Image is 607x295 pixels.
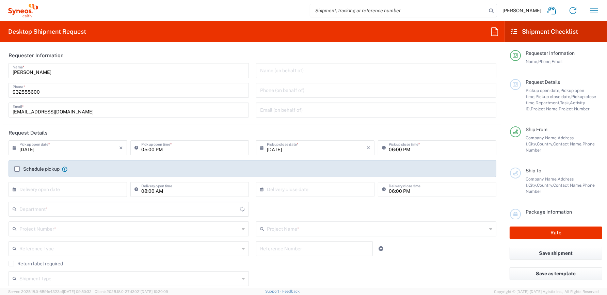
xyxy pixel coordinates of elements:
label: Schedule pickup [14,166,60,172]
span: [PERSON_NAME] [502,7,541,14]
span: Requester Information [526,50,575,56]
a: Feedback [282,289,300,293]
button: Save shipment [510,247,602,260]
span: Project Number [559,106,590,111]
span: Package Information [526,209,572,215]
input: Shipment, tracking or reference number [310,4,486,17]
button: Save as template [510,267,602,280]
span: Client: 2025.18.0-27d3021 [95,290,168,294]
span: City, [528,141,537,146]
span: Phone, [538,59,552,64]
span: Country, [537,183,553,188]
span: Department, [536,100,560,105]
span: Contact Name, [553,141,582,146]
i: × [119,142,123,153]
span: Server: 2025.18.0-659fc4323ef [8,290,92,294]
h2: Request Details [9,129,48,136]
span: [DATE] 09:50:32 [63,290,92,294]
span: Ship From [526,127,547,132]
h2: Shipment Checklist [511,28,578,36]
span: Project Name, [531,106,559,111]
span: Email [552,59,563,64]
span: Contact Name, [553,183,582,188]
h2: Desktop Shipment Request [8,28,86,36]
span: Country, [537,141,553,146]
i: × [367,142,370,153]
span: Company Name, [526,176,558,182]
span: Company Name, [526,135,558,140]
span: [DATE] 10:20:09 [141,290,168,294]
span: Copyright © [DATE]-[DATE] Agistix Inc., All Rights Reserved [494,289,599,295]
span: City, [528,183,537,188]
span: Package 1: [526,218,543,229]
label: Return label required [9,261,63,266]
a: Add Reference [376,244,386,253]
span: Ship To [526,168,541,173]
span: Request Details [526,79,560,85]
a: Support [265,289,282,293]
span: Pickup open date, [526,88,560,93]
span: Pickup close date, [536,94,571,99]
span: Task, [560,100,570,105]
button: Rate [510,227,602,239]
span: Name, [526,59,538,64]
h2: Requester Information [9,52,64,59]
